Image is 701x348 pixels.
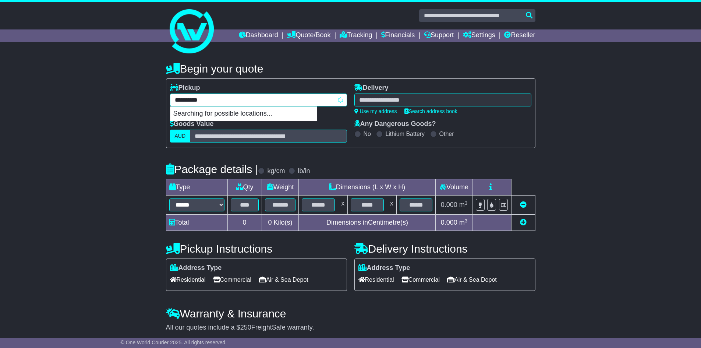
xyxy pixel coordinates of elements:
span: Residential [358,274,394,285]
span: Commercial [401,274,440,285]
a: Settings [463,29,495,42]
td: Kilo(s) [262,215,299,231]
label: kg/cm [267,167,285,175]
td: 0 [227,215,262,231]
label: Goods Value [170,120,214,128]
a: Support [424,29,454,42]
h4: Pickup Instructions [166,243,347,255]
a: Use my address [354,108,397,114]
span: m [459,201,468,208]
a: Tracking [340,29,372,42]
label: Address Type [358,264,410,272]
span: Residential [170,274,206,285]
span: 0.000 [441,201,457,208]
label: Lithium Battery [385,130,425,137]
td: Total [166,215,227,231]
a: Add new item [520,219,527,226]
span: m [459,219,468,226]
span: 0 [268,219,272,226]
h4: Package details | [166,163,258,175]
span: 250 [240,324,251,331]
p: Searching for possible locations... [170,107,317,121]
a: Financials [381,29,415,42]
td: Dimensions in Centimetre(s) [299,215,436,231]
span: 0.000 [441,219,457,226]
div: All our quotes include a $ FreightSafe warranty. [166,324,535,332]
span: © One World Courier 2025. All rights reserved. [121,340,227,345]
label: AUD [170,130,191,143]
span: Air & Sea Depot [259,274,308,285]
h4: Delivery Instructions [354,243,535,255]
a: Reseller [504,29,535,42]
td: Dimensions (L x W x H) [299,179,436,196]
sup: 3 [465,218,468,224]
td: Qty [227,179,262,196]
label: Any Dangerous Goods? [354,120,436,128]
label: Other [439,130,454,137]
sup: 3 [465,200,468,206]
typeahead: Please provide city [170,94,347,106]
a: Remove this item [520,201,527,208]
label: Address Type [170,264,222,272]
h4: Warranty & Insurance [166,307,535,320]
label: Delivery [354,84,389,92]
td: x [387,196,396,215]
span: Commercial [213,274,251,285]
a: Quote/Book [287,29,330,42]
td: Type [166,179,227,196]
label: Pickup [170,84,200,92]
a: Dashboard [239,29,278,42]
span: Air & Sea Depot [447,274,497,285]
a: Search address book [404,108,457,114]
td: Weight [262,179,299,196]
label: No [364,130,371,137]
label: lb/in [298,167,310,175]
h4: Begin your quote [166,63,535,75]
td: x [338,196,348,215]
td: Volume [436,179,472,196]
